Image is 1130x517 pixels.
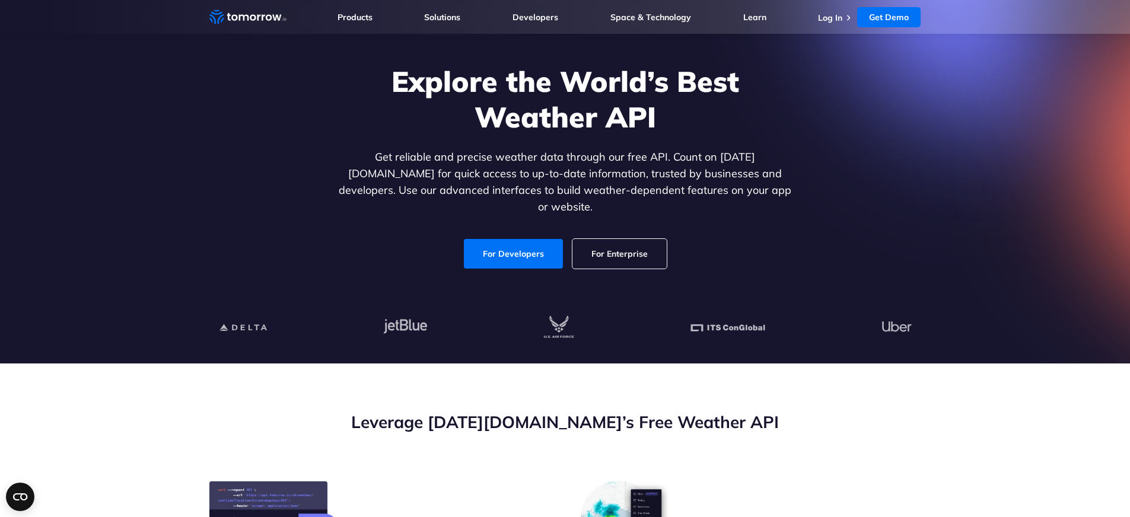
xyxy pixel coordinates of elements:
a: Developers [513,12,558,23]
h2: Leverage [DATE][DOMAIN_NAME]’s Free Weather API [209,411,921,433]
button: Open CMP widget [6,483,34,511]
a: Solutions [424,12,460,23]
a: Log In [818,12,842,23]
h1: Explore the World’s Best Weather API [336,63,794,135]
a: Space & Technology [610,12,691,23]
a: Get Demo [857,7,921,27]
a: For Enterprise [572,239,667,269]
p: Get reliable and precise weather data through our free API. Count on [DATE][DOMAIN_NAME] for quic... [336,149,794,215]
a: Products [338,12,373,23]
a: Home link [209,8,287,26]
a: For Developers [464,239,563,269]
a: Learn [743,12,766,23]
